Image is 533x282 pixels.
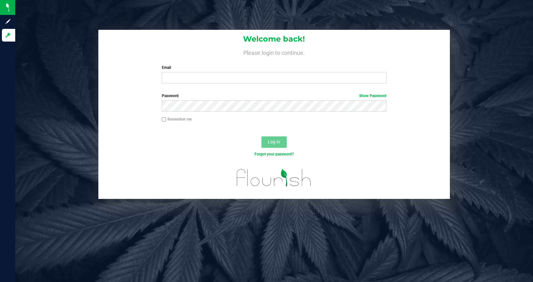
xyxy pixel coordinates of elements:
[98,35,450,43] h1: Welcome back!
[261,136,287,148] button: Log In
[230,164,318,192] img: flourish_logo.svg
[5,32,11,38] inline-svg: Log in
[268,139,280,144] span: Log In
[162,116,192,122] label: Remember me
[162,94,179,98] span: Password
[254,152,294,156] a: Forgot your password?
[98,48,450,56] h4: Please login to continue.
[5,18,11,25] inline-svg: Sign up
[162,117,166,122] input: Remember me
[162,65,387,70] label: Email
[359,94,386,98] a: Show Password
